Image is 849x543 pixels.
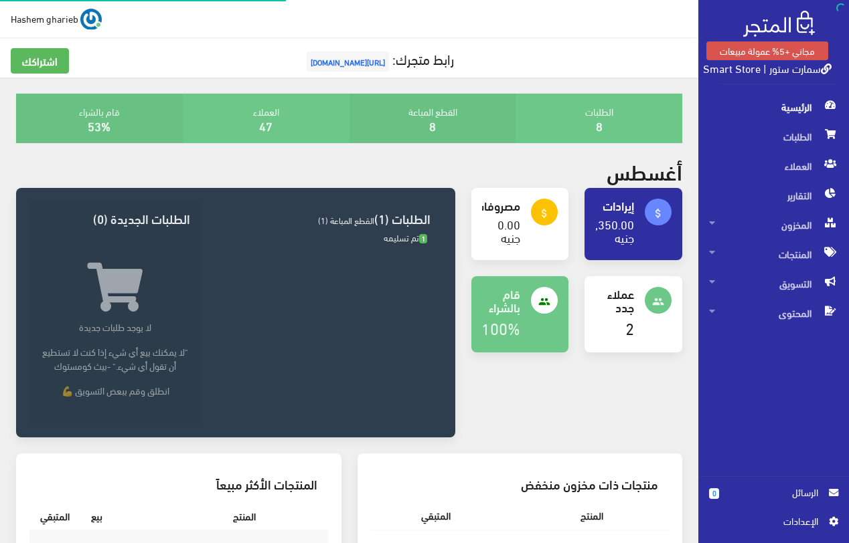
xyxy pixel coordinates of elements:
img: . [743,11,815,37]
a: ... Hashem gharieb [11,8,102,29]
th: المتبقي [371,502,501,530]
a: 53% [88,114,110,136]
th: بيع [80,502,113,531]
span: Hashem gharieb [11,10,78,27]
th: المنتج [501,502,614,530]
div: قام بالشراء [16,94,183,143]
span: التقارير [709,181,838,210]
i: attach_money [538,207,550,219]
span: 0 [709,488,719,499]
p: لا يوجد طلبات جديدة [40,320,190,334]
a: سمارت ستور | Smart Store [703,58,832,78]
a: 0.00 جنيه [497,213,520,248]
p: انطلق وقم ببعض التسويق 💪 [40,383,190,397]
a: مجاني +5% عمولة مبيعات [706,41,828,60]
a: المخزون [698,210,849,239]
a: 100% [481,313,520,342]
a: اشتراكك [11,48,69,74]
div: الطلبات [516,94,682,143]
span: المنتجات [709,239,838,269]
span: الطلبات [709,122,838,151]
h3: الطلبات الجديدة (0) [40,212,190,225]
a: 2 [625,313,634,342]
span: المخزون [709,210,838,239]
span: العملاء [709,151,838,181]
h4: عملاء جدد [595,287,634,314]
img: ... [80,9,102,30]
h3: منتجات ذات مخزون منخفض [382,477,659,490]
a: العملاء [698,151,849,181]
a: 0 الرسائل [709,485,838,514]
a: المحتوى [698,298,849,328]
th: المنتج [113,502,266,531]
h4: قام بالشراء [482,287,521,314]
a: 8 [596,114,603,136]
span: الرئيسية [709,92,838,122]
span: المحتوى [709,298,838,328]
a: 8 [429,114,436,136]
a: المنتجات [698,239,849,269]
div: العملاء [183,94,350,143]
h2: أغسطس [607,159,682,183]
p: "لا يمكنك بيع أي شيء إذا كنت لا تستطيع أن تقول أي شيء." -بيث كومستوك [40,344,190,372]
h3: المنتجات الأكثر مبيعاً [40,477,317,490]
span: الرسائل [730,485,818,500]
span: القطع المباعة (1) [318,212,374,228]
h4: مصروفات [482,199,521,212]
span: التسويق [709,269,838,298]
span: 1 [419,234,428,244]
a: الرئيسية [698,92,849,122]
span: [URL][DOMAIN_NAME] [307,51,389,72]
i: attach_money [652,207,664,219]
a: رابط متجرك:[URL][DOMAIN_NAME] [303,46,454,71]
a: الطلبات [698,122,849,151]
a: اﻹعدادات [709,514,838,535]
span: تم تسليمه [384,229,428,245]
h3: الطلبات (1) [212,212,431,225]
a: التقارير [698,181,849,210]
h4: إيرادات [595,199,634,212]
span: اﻹعدادات [720,514,818,528]
a: 47 [259,114,273,136]
div: القطع المباعة [350,94,516,143]
th: المتبقي [29,502,80,531]
i: people [538,296,550,308]
a: 1,350.00 جنيه [589,213,634,248]
i: people [652,296,664,308]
